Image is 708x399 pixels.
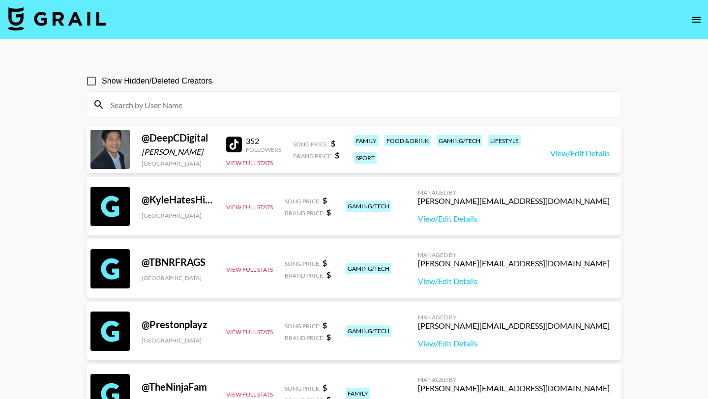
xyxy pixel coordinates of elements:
span: Brand Price: [285,272,324,279]
div: [GEOGRAPHIC_DATA] [142,212,214,219]
button: open drawer [686,10,706,29]
div: gaming/tech [346,325,391,337]
div: [GEOGRAPHIC_DATA] [142,337,214,344]
input: Search by User Name [105,97,615,113]
div: [PERSON_NAME][EMAIL_ADDRESS][DOMAIN_NAME] [418,321,610,331]
strong: $ [331,139,335,148]
div: sport [354,152,377,164]
button: View Full Stats [226,328,273,336]
div: family [346,388,370,399]
div: Managed By [418,251,610,258]
div: 352 [246,136,281,146]
strong: $ [326,207,331,217]
div: Managed By [418,313,610,321]
div: [GEOGRAPHIC_DATA] [142,160,214,167]
div: Managed By [418,189,610,196]
div: @ Prestonplayz [142,318,214,331]
strong: $ [323,320,327,330]
span: Song Price: [285,260,321,267]
div: family [354,135,379,146]
div: @ TBNRFRAGS [142,256,214,268]
span: Brand Price: [285,334,324,342]
div: [PERSON_NAME][EMAIL_ADDRESS][DOMAIN_NAME] [418,258,610,268]
span: Song Price: [285,385,321,392]
strong: $ [326,270,331,279]
span: Song Price: [285,322,321,330]
div: food & drink [384,135,431,146]
div: lifestyle [488,135,521,146]
div: Followers [246,146,281,153]
span: Show Hidden/Deleted Creators [102,75,212,87]
button: View Full Stats [226,391,273,398]
div: @ TheNinjaFam [142,381,214,393]
span: Song Price: [285,198,321,205]
strong: $ [335,150,339,160]
span: Song Price: [293,141,329,148]
strong: $ [323,258,327,267]
strong: $ [323,196,327,205]
a: View/Edit Details [418,214,610,224]
div: @ DeepCDigital [142,132,214,144]
strong: $ [326,332,331,342]
div: gaming/tech [437,135,482,146]
a: View/Edit Details [418,339,610,348]
div: [GEOGRAPHIC_DATA] [142,274,214,282]
button: View Full Stats [226,203,273,211]
div: @ KyleHatesHiking [142,194,214,206]
img: Grail Talent [8,7,106,30]
span: Brand Price: [293,152,333,160]
div: [PERSON_NAME][EMAIL_ADDRESS][DOMAIN_NAME] [418,383,610,393]
div: [PERSON_NAME] [142,147,214,157]
button: View Full Stats [226,266,273,273]
span: Brand Price: [285,209,324,217]
div: gaming/tech [346,263,391,274]
button: View Full Stats [226,159,273,167]
div: Managed By [418,376,610,383]
div: gaming/tech [346,200,391,212]
strong: $ [323,383,327,392]
a: View/Edit Details [550,148,610,158]
div: [PERSON_NAME][EMAIL_ADDRESS][DOMAIN_NAME] [418,196,610,206]
a: View/Edit Details [418,276,610,286]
